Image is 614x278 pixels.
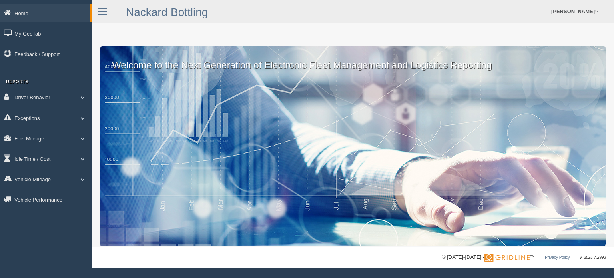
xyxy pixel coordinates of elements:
span: v. 2025.7.2993 [580,255,606,260]
a: Nackard Bottling [126,6,208,18]
img: Gridline [484,254,530,262]
div: © [DATE]-[DATE] - ™ [442,253,606,262]
p: Welcome to the Next Generation of Electronic Fleet Management and Logistics Reporting [100,46,606,72]
a: Privacy Policy [545,255,570,260]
